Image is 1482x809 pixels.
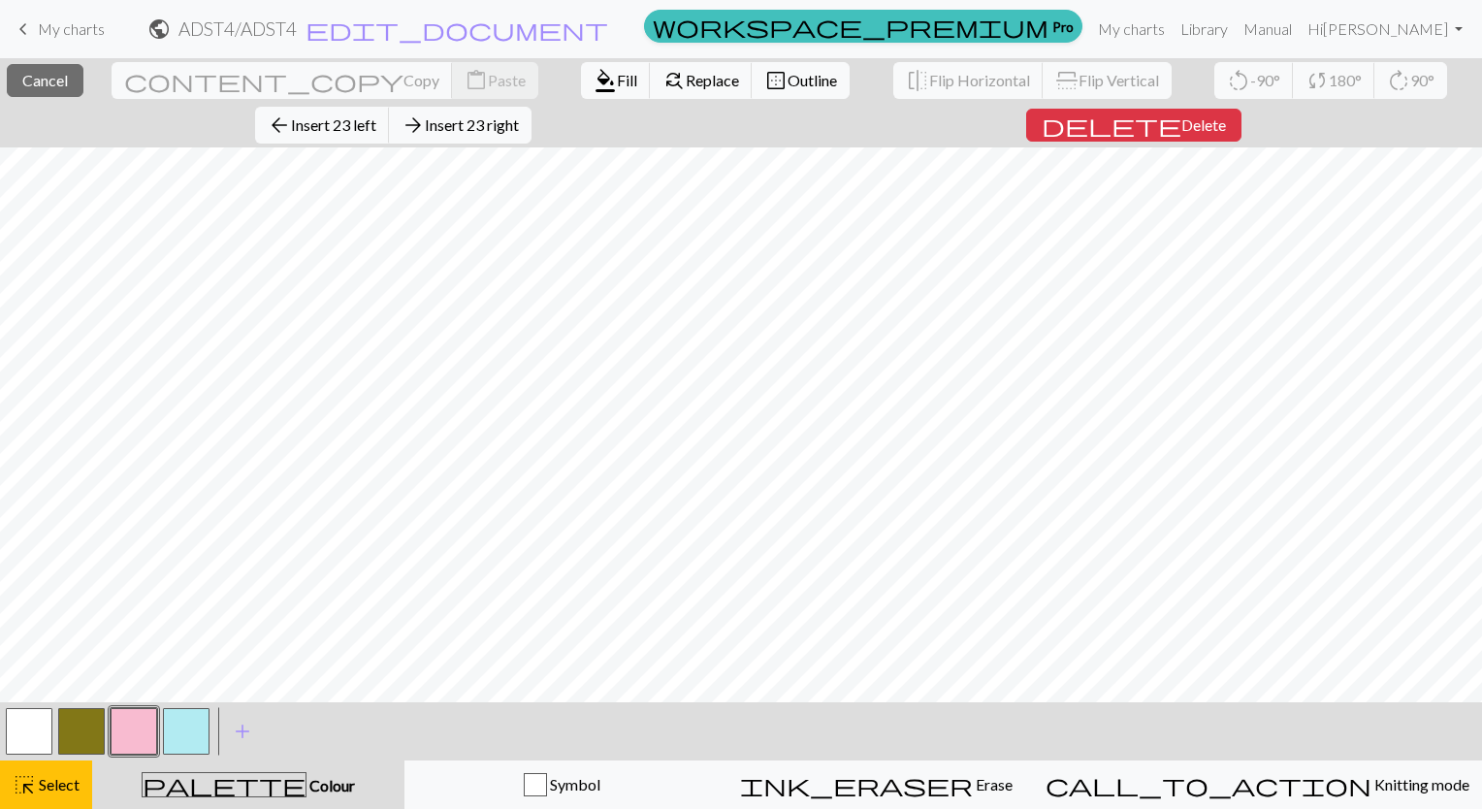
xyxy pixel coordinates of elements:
[929,71,1030,89] span: Flip Horizontal
[425,115,519,134] span: Insert 23 right
[1293,62,1375,99] button: 180°
[893,62,1044,99] button: Flip Horizontal
[1300,10,1470,49] a: Hi[PERSON_NAME]
[1214,62,1294,99] button: -90°
[1090,10,1173,49] a: My charts
[1374,62,1447,99] button: 90°
[1033,760,1482,809] button: Knitting mode
[1250,71,1280,89] span: -90°
[547,775,600,793] span: Symbol
[402,112,425,139] span: arrow_forward
[653,13,1048,40] span: workspace_premium
[306,776,355,794] span: Colour
[740,771,973,798] span: ink_eraser
[581,62,651,99] button: Fill
[1305,67,1329,94] span: sync
[1329,71,1362,89] span: 180°
[1026,109,1241,142] button: Delete
[1053,69,1080,92] span: flip
[112,62,453,99] button: Copy
[306,16,608,43] span: edit_document
[906,67,929,94] span: flip
[1042,112,1181,139] span: delete
[662,67,686,94] span: find_replace
[124,67,403,94] span: content_copy
[231,718,254,745] span: add
[92,760,404,809] button: Colour
[788,71,837,89] span: Outline
[719,760,1033,809] button: Erase
[7,64,83,97] button: Cancel
[268,112,291,139] span: arrow_back
[404,760,719,809] button: Symbol
[38,19,105,38] span: My charts
[13,771,36,798] span: highlight_alt
[12,16,35,43] span: keyboard_arrow_left
[764,67,788,94] span: border_outer
[644,10,1082,43] a: Pro
[1079,71,1159,89] span: Flip Vertical
[147,16,171,43] span: public
[36,775,80,793] span: Select
[12,13,105,46] a: My charts
[1236,10,1300,49] a: Manual
[650,62,753,99] button: Replace
[1371,775,1469,793] span: Knitting mode
[752,62,850,99] button: Outline
[178,17,297,40] h2: ADST4 / ADST4
[1043,62,1172,99] button: Flip Vertical
[403,71,439,89] span: Copy
[291,115,376,134] span: Insert 23 left
[617,71,637,89] span: Fill
[1387,67,1410,94] span: rotate_right
[1181,115,1226,134] span: Delete
[1173,10,1236,49] a: Library
[1410,71,1434,89] span: 90°
[22,71,68,89] span: Cancel
[1046,771,1371,798] span: call_to_action
[973,775,1013,793] span: Erase
[255,107,390,144] button: Insert 23 left
[389,107,532,144] button: Insert 23 right
[143,771,306,798] span: palette
[594,67,617,94] span: format_color_fill
[1227,67,1250,94] span: rotate_left
[686,71,739,89] span: Replace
